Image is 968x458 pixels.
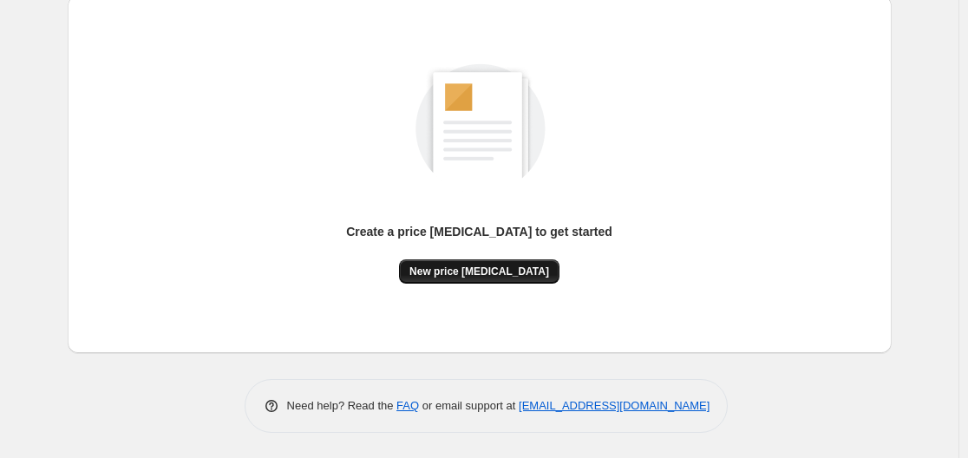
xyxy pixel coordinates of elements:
[399,259,559,284] button: New price [MEDICAL_DATA]
[287,399,397,412] span: Need help? Read the
[409,265,549,278] span: New price [MEDICAL_DATA]
[419,399,519,412] span: or email support at
[396,399,419,412] a: FAQ
[519,399,710,412] a: [EMAIL_ADDRESS][DOMAIN_NAME]
[346,223,612,240] p: Create a price [MEDICAL_DATA] to get started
